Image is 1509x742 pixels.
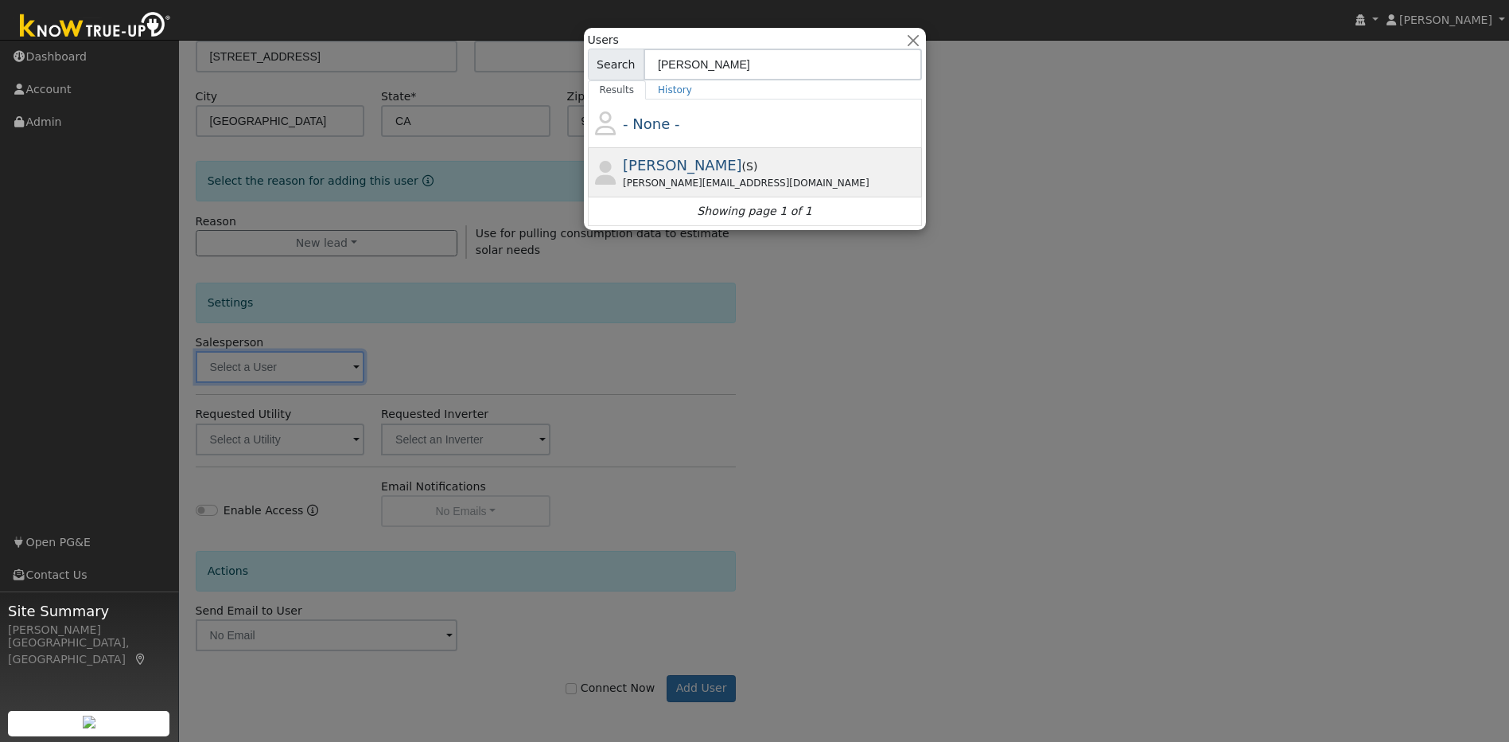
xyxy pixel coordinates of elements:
[623,157,742,174] span: [PERSON_NAME]
[623,115,679,132] span: - None -
[1399,14,1492,26] span: [PERSON_NAME]
[588,32,619,49] span: Users
[623,176,918,190] div: [PERSON_NAME][EMAIL_ADDRESS][DOMAIN_NAME]
[588,49,644,80] span: Search
[697,203,811,220] i: Showing page 1 of 1
[646,80,704,100] a: History
[8,635,170,668] div: [GEOGRAPHIC_DATA], [GEOGRAPHIC_DATA]
[83,716,95,728] img: retrieve
[12,9,179,45] img: Know True-Up
[8,622,170,639] div: [PERSON_NAME]
[742,160,758,173] span: ( )
[588,80,647,100] a: Results
[746,160,753,173] span: Salesperson
[134,653,148,666] a: Map
[8,600,170,622] span: Site Summary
